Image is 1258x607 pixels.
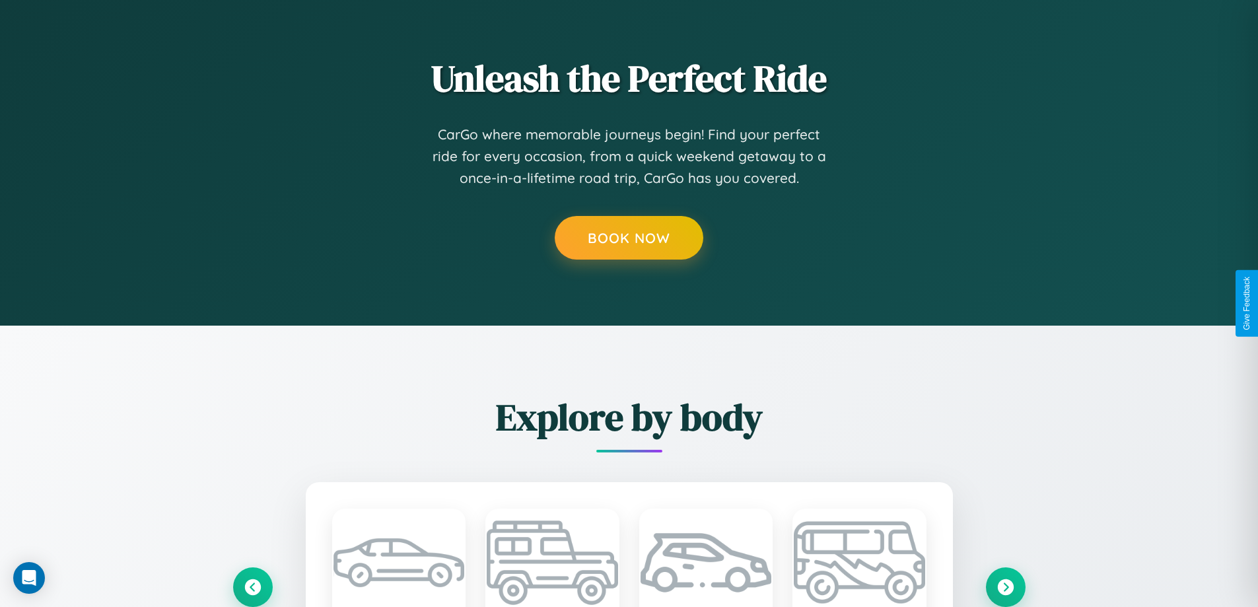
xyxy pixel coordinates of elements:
[233,392,1026,443] h2: Explore by body
[1242,277,1251,330] div: Give Feedback
[555,216,703,260] button: Book Now
[233,53,1026,104] h2: Unleash the Perfect Ride
[13,562,45,594] div: Open Intercom Messenger
[431,124,827,190] p: CarGo where memorable journeys begin! Find your perfect ride for every occasion, from a quick wee...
